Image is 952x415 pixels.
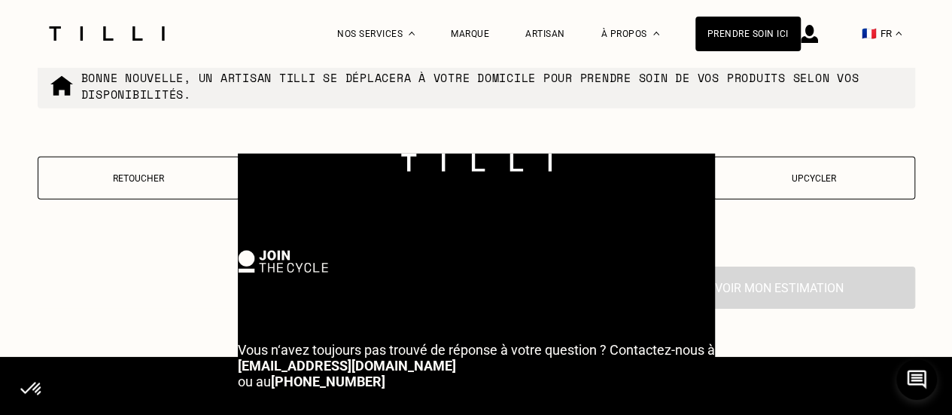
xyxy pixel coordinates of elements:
[44,26,170,41] img: Logo du service de couturière Tilli
[38,157,240,200] button: Retoucher
[401,154,552,172] img: logo Tilli
[896,32,902,35] img: menu déroulant
[525,29,565,39] a: Artisan
[695,17,801,51] a: Prendre soin ici
[409,32,415,35] img: Menu déroulant
[238,358,456,374] a: [EMAIL_ADDRESS][DOMAIN_NAME]
[271,374,385,389] a: [PHONE_NUMBER]
[238,250,328,273] img: logo Join The Cycle
[81,69,903,102] p: Bonne nouvelle, un artisan tilli se déplacera à votre domicile pour prendre soin de vos produits ...
[451,29,489,39] a: Marque
[46,173,232,184] p: Retoucher
[238,342,715,358] span: Vous n‘avez toujours pas trouvé de réponse à votre question ? Contactez-nous à
[801,25,818,43] img: icône connexion
[862,26,877,41] span: 🇫🇷
[50,74,74,98] img: commande à domicile
[238,342,715,389] p: ou au
[721,173,907,184] p: Upcycler
[713,157,915,200] button: Upcycler
[653,32,659,35] img: Menu déroulant à propos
